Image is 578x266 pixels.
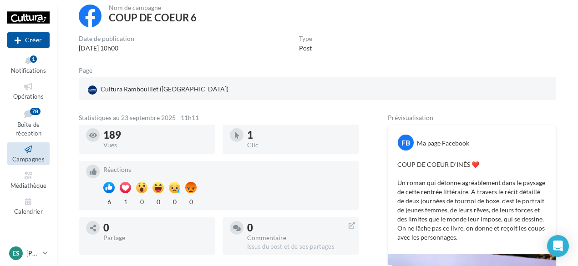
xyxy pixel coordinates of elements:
[247,142,352,148] div: Clic
[103,130,208,140] div: 189
[417,139,469,148] div: Ma page Facebook
[247,235,352,241] div: Commentaire
[7,142,50,165] a: Campagnes
[103,235,208,241] div: Partage
[136,196,147,206] div: 0
[26,249,39,258] p: [PERSON_NAME]
[398,135,414,151] div: FB
[169,196,180,206] div: 0
[86,83,240,96] a: Cultura Rambouillet ([GEOGRAPHIC_DATA])
[7,54,50,76] button: Notifications 1
[299,44,312,53] div: Post
[13,93,44,100] span: Opérations
[79,44,134,53] div: [DATE] 10h00
[247,223,352,233] div: 0
[7,245,50,262] a: ES [PERSON_NAME]
[103,223,208,233] div: 0
[7,80,50,102] a: Opérations
[30,108,41,115] div: 78
[109,5,197,11] div: Nom de campagne
[397,160,547,242] p: COUP DE COEUR D'INÈS ❤️ Un roman qui détonne agréablement dans le paysage de cette rentrée littér...
[109,13,197,23] div: COUP DE COEUR 6
[120,196,131,206] div: 1
[12,249,20,258] span: ES
[7,169,50,191] a: Médiathèque
[185,196,197,206] div: 0
[7,32,50,48] div: Nouvelle campagne
[299,35,312,42] div: Type
[14,208,43,215] span: Calendrier
[79,35,134,42] div: Date de publication
[10,182,47,189] span: Médiathèque
[103,142,208,148] div: Vues
[79,67,100,74] div: Page
[247,130,352,140] div: 1
[103,196,115,206] div: 6
[86,83,230,96] div: Cultura Rambouillet ([GEOGRAPHIC_DATA])
[152,196,164,206] div: 0
[388,115,556,121] div: Prévisualisation
[7,195,50,217] a: Calendrier
[15,121,41,137] span: Boîte de réception
[7,32,50,48] button: Créer
[247,243,352,251] div: Issus du post et de ses partages
[12,156,45,163] span: Campagnes
[103,166,351,173] div: Réactions
[79,115,359,121] div: Statistiques au 23 septembre 2025 - 11h11
[30,55,37,63] div: 1
[7,106,50,139] a: Boîte de réception78
[547,235,569,257] div: Open Intercom Messenger
[11,67,46,74] span: Notifications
